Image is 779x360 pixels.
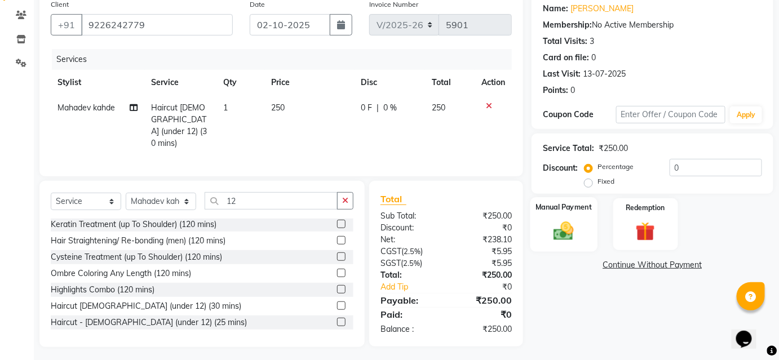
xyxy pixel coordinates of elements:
[732,315,768,349] iframe: chat widget
[591,52,596,64] div: 0
[543,35,587,47] div: Total Visits:
[272,103,285,113] span: 250
[543,85,568,96] div: Points:
[404,247,421,256] span: 2.5%
[446,257,520,269] div: ₹5.95
[475,70,512,95] th: Action
[403,259,420,268] span: 2.5%
[377,102,379,114] span: |
[547,219,580,242] img: _cash.svg
[599,143,628,154] div: ₹250.00
[570,3,634,15] a: [PERSON_NAME]
[205,192,338,210] input: Search or Scan
[57,103,115,113] span: Mahadev kahde
[384,102,397,114] span: 0 %
[446,269,520,281] div: ₹250.00
[616,106,726,123] input: Enter Offer / Coupon Code
[51,268,191,279] div: Ombre Coloring Any Length (120 mins)
[361,102,373,114] span: 0 F
[446,294,520,307] div: ₹250.00
[543,143,594,154] div: Service Total:
[265,70,355,95] th: Price
[446,210,520,222] div: ₹250.00
[372,323,446,335] div: Balance :
[597,162,634,172] label: Percentage
[583,68,626,80] div: 13-07-2025
[51,300,241,312] div: Haircut [DEMOGRAPHIC_DATA] (under 12) (30 mins)
[152,103,207,148] span: Haircut [DEMOGRAPHIC_DATA] (under 12) (30 mins)
[590,35,594,47] div: 3
[372,294,446,307] div: Payable:
[534,259,771,271] a: Continue Without Payment
[216,70,264,95] th: Qty
[355,70,425,95] th: Disc
[52,49,520,70] div: Services
[372,257,446,269] div: ( )
[372,210,446,222] div: Sub Total:
[446,222,520,234] div: ₹0
[145,70,217,95] th: Service
[81,14,233,35] input: Search by Name/Mobile/Email/Code
[543,19,592,31] div: Membership:
[380,258,401,268] span: SGST
[446,308,520,321] div: ₹0
[543,68,581,80] div: Last Visit:
[51,317,247,328] div: Haircut - [DEMOGRAPHIC_DATA] (under 12) (25 mins)
[372,308,446,321] div: Paid:
[372,234,446,246] div: Net:
[380,193,406,205] span: Total
[626,203,665,213] label: Redemption
[446,246,520,257] div: ₹5.95
[51,70,145,95] th: Stylist
[543,52,589,64] div: Card on file:
[543,19,762,31] div: No Active Membership
[458,281,520,293] div: ₹0
[730,106,762,123] button: Apply
[543,162,578,174] div: Discount:
[51,219,216,230] div: Keratin Treatment (up To Shoulder) (120 mins)
[543,3,568,15] div: Name:
[51,235,225,247] div: Hair Straightening/ Re-bonding (men) (120 mins)
[446,323,520,335] div: ₹250.00
[543,109,616,121] div: Coupon Code
[51,14,82,35] button: +91
[446,234,520,246] div: ₹238.10
[425,70,475,95] th: Total
[223,103,228,113] span: 1
[597,176,614,186] label: Fixed
[372,246,446,257] div: ( )
[380,246,401,256] span: CGST
[570,85,575,96] div: 0
[535,202,592,212] label: Manual Payment
[432,103,445,113] span: 250
[51,284,154,296] div: Highlights Combo (120 mins)
[630,220,661,244] img: _gift.svg
[51,251,222,263] div: Cysteine Treatment (up To Shoulder) (120 mins)
[372,269,446,281] div: Total:
[372,222,446,234] div: Discount:
[372,281,458,293] a: Add Tip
